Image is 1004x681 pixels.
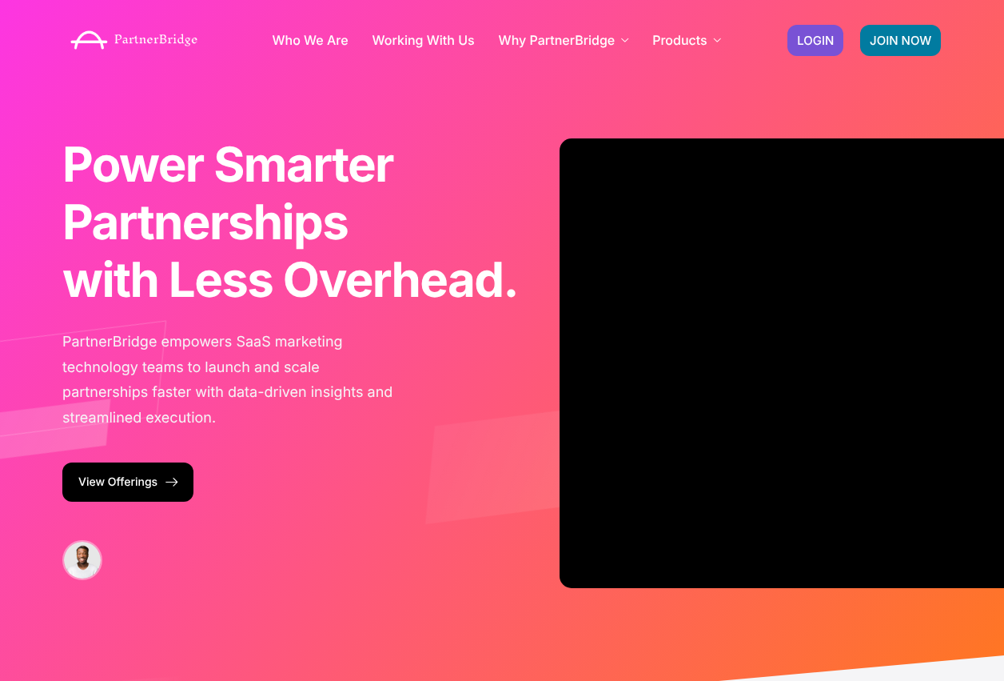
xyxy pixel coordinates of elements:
[787,25,843,56] a: LOGIN
[373,34,475,46] a: Working With Us
[62,463,193,502] a: View Offerings
[870,34,931,46] span: JOIN NOW
[78,477,157,488] span: View Offerings
[797,34,834,46] span: LOGIN
[62,330,398,431] p: PartnerBridge empowers SaaS marketing technology teams to launch and scale partnerships faster wi...
[499,34,629,46] a: Why PartnerBridge
[62,251,518,309] b: with Less Overhead.
[652,34,720,46] a: Products
[272,34,348,46] a: Who We Are
[62,136,393,251] span: Power Smarter Partnerships
[860,25,941,56] a: JOIN NOW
